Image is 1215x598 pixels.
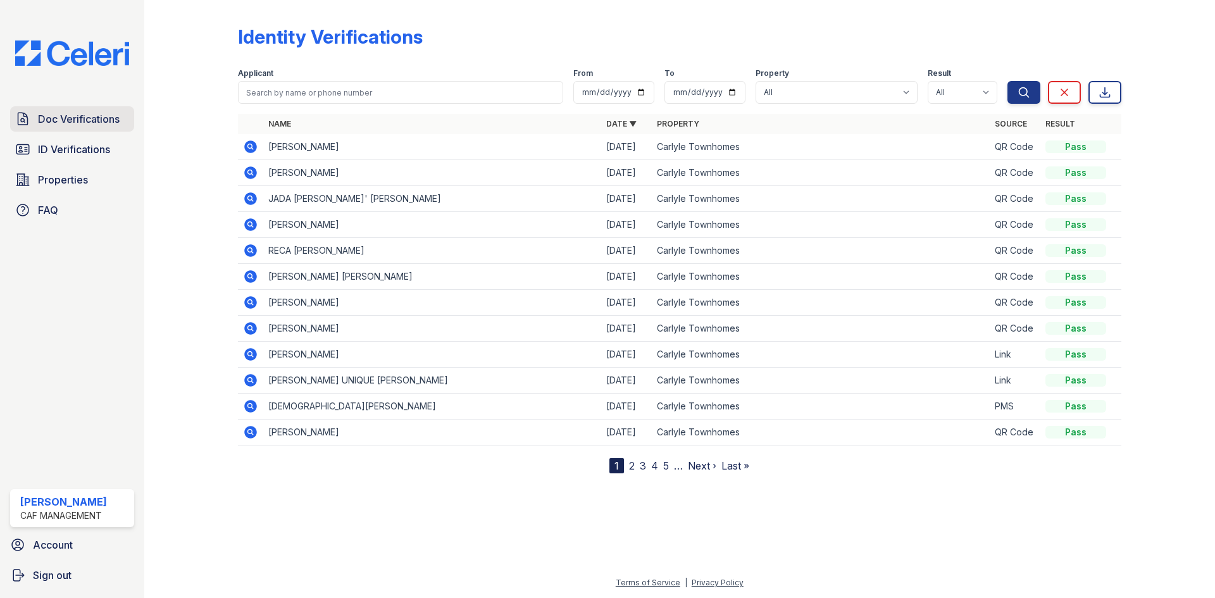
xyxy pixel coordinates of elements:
a: 5 [663,459,669,472]
td: [DATE] [601,134,652,160]
a: Name [268,119,291,128]
td: [DATE] [601,264,652,290]
a: Next › [688,459,716,472]
td: [DEMOGRAPHIC_DATA][PERSON_NAME] [263,394,601,420]
td: [PERSON_NAME] [263,420,601,445]
span: ID Verifications [38,142,110,157]
label: Result [928,68,951,78]
td: PMS [990,394,1040,420]
div: Pass [1045,218,1106,231]
label: From [573,68,593,78]
td: [PERSON_NAME] UNIQUE [PERSON_NAME] [263,368,601,394]
label: Property [756,68,789,78]
td: QR Code [990,134,1040,160]
div: Pass [1045,348,1106,361]
div: Pass [1045,166,1106,179]
td: Carlyle Townhomes [652,264,990,290]
div: Pass [1045,192,1106,205]
span: … [674,458,683,473]
a: Sign out [5,563,139,588]
span: Doc Verifications [38,111,120,127]
div: Pass [1045,374,1106,387]
a: Doc Verifications [10,106,134,132]
td: QR Code [990,212,1040,238]
input: Search by name or phone number [238,81,563,104]
div: Pass [1045,270,1106,283]
td: [DATE] [601,342,652,368]
div: Pass [1045,322,1106,335]
td: Carlyle Townhomes [652,186,990,212]
td: QR Code [990,238,1040,264]
td: JADA [PERSON_NAME]' [PERSON_NAME] [263,186,601,212]
td: RECA [PERSON_NAME] [263,238,601,264]
div: Pass [1045,296,1106,309]
span: Account [33,537,73,552]
td: [PERSON_NAME] [263,316,601,342]
td: Carlyle Townhomes [652,290,990,316]
div: 1 [609,458,624,473]
a: Date ▼ [606,119,637,128]
label: To [664,68,675,78]
td: Carlyle Townhomes [652,212,990,238]
td: Carlyle Townhomes [652,342,990,368]
span: FAQ [38,202,58,218]
td: [DATE] [601,212,652,238]
a: Source [995,119,1027,128]
td: [DATE] [601,186,652,212]
span: Sign out [33,568,72,583]
div: CAF Management [20,509,107,522]
td: [PERSON_NAME] [263,160,601,186]
a: Account [5,532,139,558]
div: Pass [1045,426,1106,439]
label: Applicant [238,68,273,78]
a: Result [1045,119,1075,128]
td: [PERSON_NAME] [263,134,601,160]
a: ID Verifications [10,137,134,162]
td: QR Code [990,160,1040,186]
td: Carlyle Townhomes [652,394,990,420]
td: Carlyle Townhomes [652,420,990,445]
td: [PERSON_NAME] [263,212,601,238]
td: [DATE] [601,290,652,316]
div: Identity Verifications [238,25,423,48]
td: QR Code [990,420,1040,445]
td: Carlyle Townhomes [652,316,990,342]
a: FAQ [10,197,134,223]
td: QR Code [990,186,1040,212]
td: QR Code [990,316,1040,342]
div: [PERSON_NAME] [20,494,107,509]
td: [PERSON_NAME] [PERSON_NAME] [263,264,601,290]
td: [DATE] [601,420,652,445]
td: QR Code [990,264,1040,290]
span: Properties [38,172,88,187]
div: Pass [1045,400,1106,413]
td: Link [990,342,1040,368]
a: Privacy Policy [692,578,744,587]
td: Carlyle Townhomes [652,160,990,186]
a: Properties [10,167,134,192]
div: Pass [1045,140,1106,153]
div: | [685,578,687,587]
img: CE_Logo_Blue-a8612792a0a2168367f1c8372b55b34899dd931a85d93a1a3d3e32e68fde9ad4.png [5,40,139,66]
td: [PERSON_NAME] [263,290,601,316]
td: Link [990,368,1040,394]
a: 3 [640,459,646,472]
td: Carlyle Townhomes [652,134,990,160]
td: [DATE] [601,394,652,420]
td: [DATE] [601,316,652,342]
a: 2 [629,459,635,472]
a: Property [657,119,699,128]
td: [DATE] [601,368,652,394]
a: Terms of Service [616,578,680,587]
td: Carlyle Townhomes [652,368,990,394]
a: 4 [651,459,658,472]
td: [PERSON_NAME] [263,342,601,368]
td: [DATE] [601,238,652,264]
td: Carlyle Townhomes [652,238,990,264]
div: Pass [1045,244,1106,257]
a: Last » [721,459,749,472]
td: QR Code [990,290,1040,316]
td: [DATE] [601,160,652,186]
